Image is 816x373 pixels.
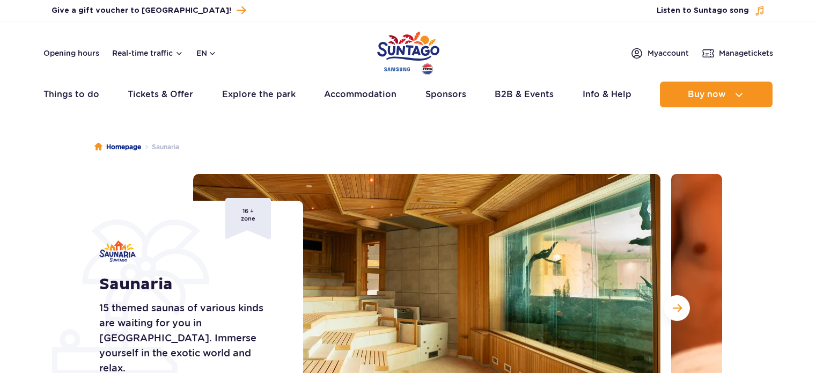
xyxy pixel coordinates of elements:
[99,240,136,262] img: Saunaria
[196,48,217,58] button: en
[377,27,439,76] a: Park of Poland
[52,5,231,16] span: Give a gift voucher to [GEOGRAPHIC_DATA]!
[702,47,773,60] a: Managetickets
[225,198,271,239] div: 16 + zone
[52,3,246,18] a: Give a gift voucher to [GEOGRAPHIC_DATA]!
[141,142,179,152] li: Saunaria
[128,82,193,107] a: Tickets & Offer
[688,90,726,99] span: Buy now
[43,48,99,58] a: Opening hours
[719,48,773,58] span: Manage tickets
[94,142,141,152] a: Homepage
[43,82,99,107] a: Things to do
[660,82,773,107] button: Buy now
[657,5,765,16] button: Listen to Suntago song
[324,82,396,107] a: Accommodation
[425,82,466,107] a: Sponsors
[657,5,749,16] span: Listen to Suntago song
[583,82,631,107] a: Info & Help
[112,49,183,57] button: Real-time traffic
[664,295,690,321] button: Next slide
[222,82,296,107] a: Explore the park
[99,275,279,294] h1: Saunaria
[648,48,689,58] span: My account
[630,47,689,60] a: Myaccount
[495,82,554,107] a: B2B & Events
